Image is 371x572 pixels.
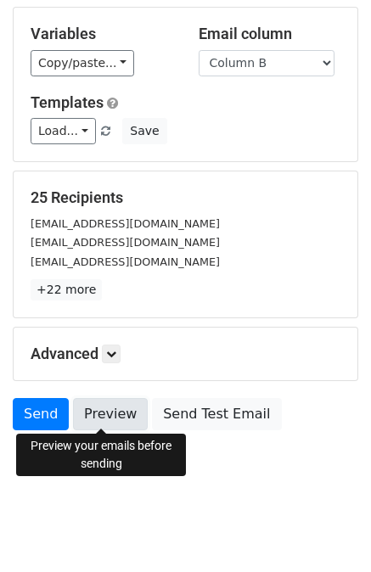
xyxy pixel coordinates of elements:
button: Save [122,118,166,144]
small: [EMAIL_ADDRESS][DOMAIN_NAME] [31,236,220,249]
a: Templates [31,93,104,111]
h5: Advanced [31,345,340,363]
div: Preview your emails before sending [16,434,186,476]
h5: 25 Recipients [31,188,340,207]
h5: Variables [31,25,173,43]
a: Copy/paste... [31,50,134,76]
a: Preview [73,398,148,430]
a: +22 more [31,279,102,300]
small: [EMAIL_ADDRESS][DOMAIN_NAME] [31,255,220,268]
iframe: Chat Widget [286,491,371,572]
a: Load... [31,118,96,144]
a: Send Test Email [152,398,281,430]
small: [EMAIL_ADDRESS][DOMAIN_NAME] [31,217,220,230]
h5: Email column [199,25,341,43]
a: Send [13,398,69,430]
